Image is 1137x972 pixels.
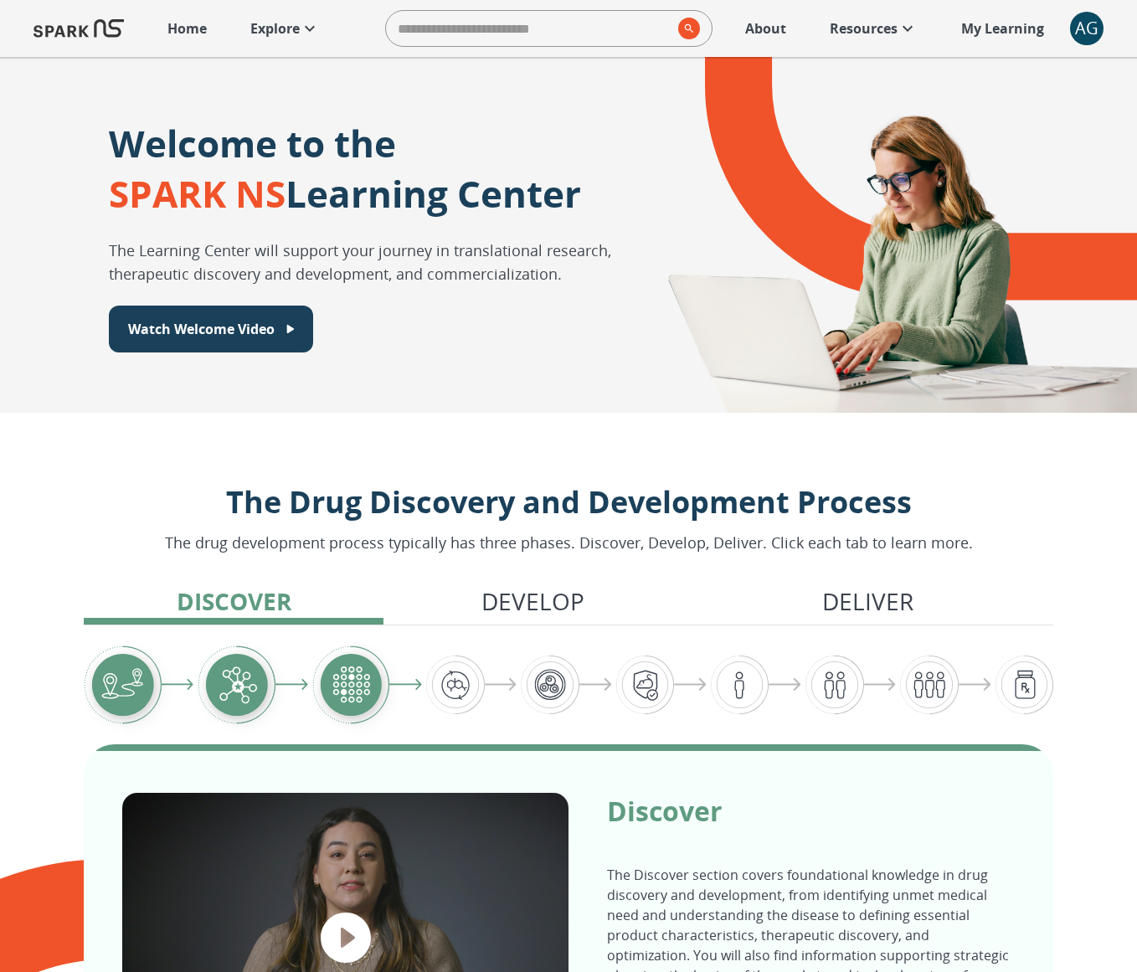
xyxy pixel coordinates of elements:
[959,678,991,692] img: arrow-right
[167,18,207,39] p: Home
[822,584,913,619] p: Deliver
[33,8,124,49] img: Logo of SPARK at Stanford
[109,239,623,285] p: The Learning Center will support your journey in translational research, therapeutic discovery an...
[165,480,973,525] p: The Drug Discovery and Development Process
[165,532,973,554] p: The drug development process typically has three phases. Discover, Develop, Deliver. Click each t...
[159,10,215,47] a: Home
[1070,12,1104,45] button: account of current user
[623,57,1137,413] div: A montage of drug development icons and a SPARK NS logo design element
[128,319,275,339] p: Watch Welcome Video
[242,10,328,47] a: Explore
[177,584,291,619] p: Discover
[961,18,1044,39] p: My Learning
[109,306,313,352] button: Watch Welcome Video
[250,18,300,39] p: Explore
[579,678,612,692] img: arrow-right
[275,679,308,691] img: arrow-right
[830,18,898,39] p: Resources
[864,678,897,692] img: arrow-right
[162,679,194,691] img: arrow-right
[84,645,1053,724] div: Graphic showing the progression through the Discover, Develop, and Deliver pipeline, highlighting...
[671,11,700,46] button: search
[1070,12,1104,45] div: AG
[109,118,581,219] p: Welcome to the Learning Center
[745,18,786,39] p: About
[769,678,801,692] img: arrow-right
[485,678,517,692] img: arrow-right
[821,10,926,47] a: Resources
[737,10,795,47] a: About
[389,679,422,691] img: arrow-right
[607,793,1015,829] p: Discover
[109,168,286,219] span: SPARK NS
[674,678,707,692] img: arrow-right
[481,584,584,619] p: Develop
[953,10,1053,47] a: My Learning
